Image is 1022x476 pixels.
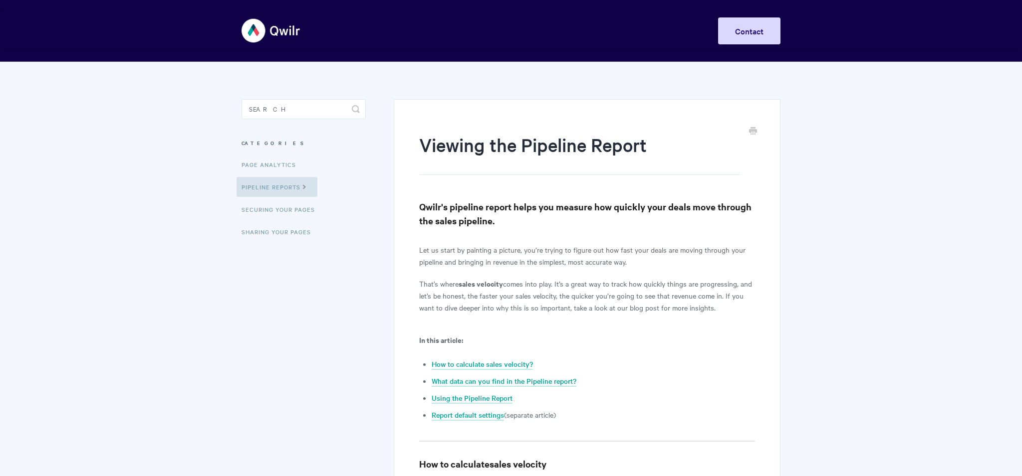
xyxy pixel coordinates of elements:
input: Search [242,99,366,119]
b: sales velocity [459,278,503,289]
b: In this article: [419,334,463,345]
h1: Viewing the Pipeline Report [419,132,740,175]
a: Pipeline reports [237,177,317,197]
a: Page Analytics [242,155,303,174]
b: sales velocity [490,458,546,470]
a: How to calculate sales velocity? [432,359,533,370]
a: Print this Article [749,126,757,137]
a: Using the Pipeline Report [432,393,512,404]
a: Report default settings [432,410,504,421]
p: Let us start by painting a picture, you’re trying to figure out how fast your deals are moving th... [419,244,755,268]
h3: How to calculate [419,457,755,471]
li: (separate article) [432,409,755,421]
h3: Qwilr's pipeline report helps you measure how quickly your deals move through the sales pipeline. [419,200,755,228]
img: Qwilr Help Center [242,12,301,49]
h3: Categories [242,134,366,152]
a: Sharing Your Pages [242,222,318,242]
a: What data can you find in the Pipeline report? [432,376,576,387]
a: Contact [718,17,780,44]
a: Securing Your Pages [242,199,322,219]
p: That’s where comes into play. It’s a great way to track how quickly things are progressing, and l... [419,278,755,314]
